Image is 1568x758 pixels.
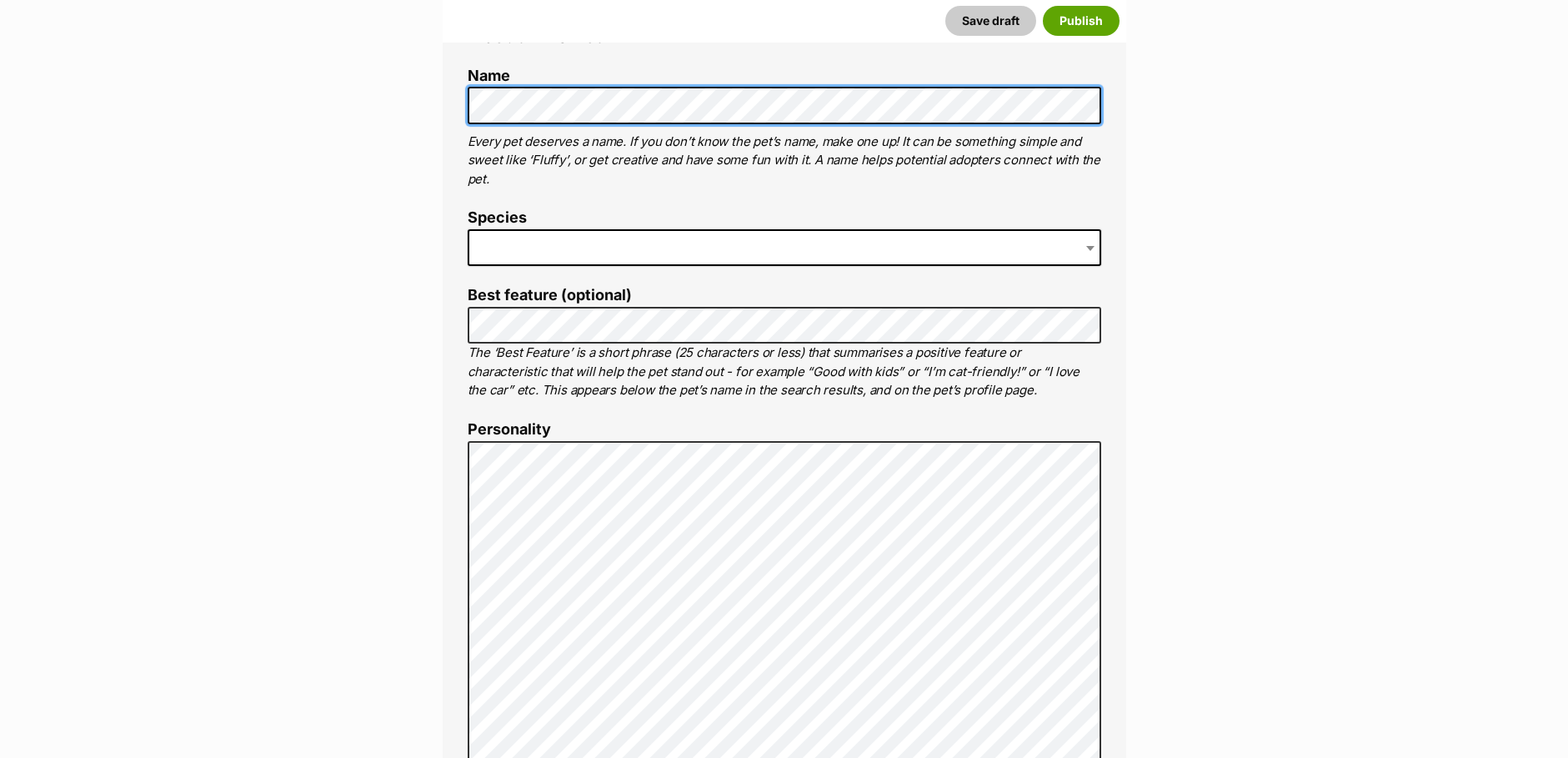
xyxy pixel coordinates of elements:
label: Species [468,209,1101,227]
label: Personality [468,421,1101,439]
label: Best feature (optional) [468,287,1101,304]
button: Save draft [945,6,1036,36]
label: Name [468,68,1101,85]
p: The ‘Best Feature’ is a short phrase (25 characters or less) that summarises a positive feature o... [468,344,1101,400]
p: Every pet deserves a name. If you don’t know the pet’s name, make one up! It can be something sim... [468,133,1101,189]
button: Publish [1043,6,1120,36]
